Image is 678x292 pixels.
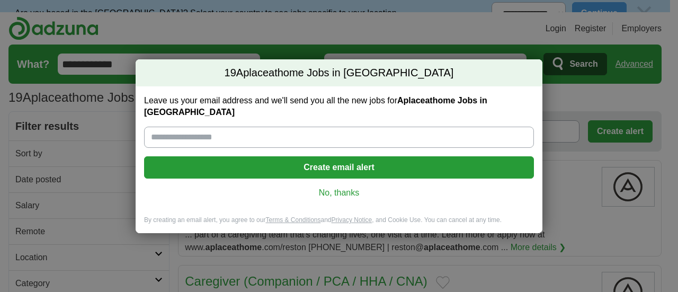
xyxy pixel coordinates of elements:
a: No, thanks [153,187,525,199]
span: 19 [225,66,236,81]
button: Create email alert [144,156,534,179]
label: Leave us your email address and we'll send you all the new jobs for [144,95,534,118]
a: Privacy Notice [332,216,372,224]
a: Terms & Conditions [265,216,320,224]
div: By creating an email alert, you agree to our and , and Cookie Use. You can cancel at any time. [136,216,542,233]
h2: Aplaceathome Jobs in [GEOGRAPHIC_DATA] [136,59,542,87]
